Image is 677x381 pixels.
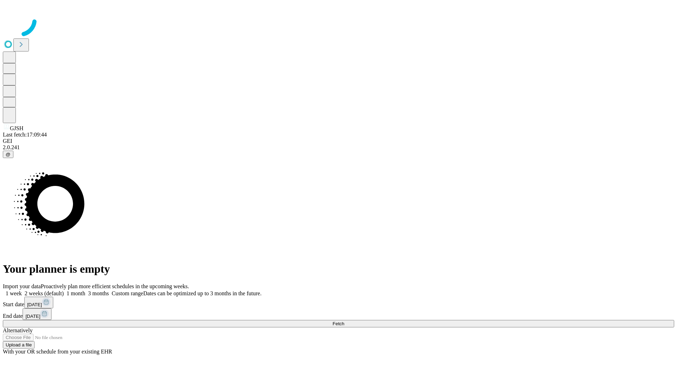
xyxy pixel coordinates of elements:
[23,308,51,320] button: [DATE]
[3,308,674,320] div: End date
[25,290,64,296] span: 2 weeks (default)
[3,262,674,276] h1: Your planner is empty
[143,290,261,296] span: Dates can be optimized up to 3 months in the future.
[3,132,47,138] span: Last fetch: 17:09:44
[3,283,41,289] span: Import your data
[3,297,674,308] div: Start date
[88,290,109,296] span: 3 months
[333,321,344,326] span: Fetch
[3,151,13,158] button: @
[3,320,674,327] button: Fetch
[6,290,22,296] span: 1 week
[112,290,143,296] span: Custom range
[10,125,23,131] span: GJSH
[3,341,35,349] button: Upload a file
[25,314,40,319] span: [DATE]
[3,144,674,151] div: 2.0.241
[3,138,674,144] div: GEI
[6,152,11,157] span: @
[27,302,42,307] span: [DATE]
[67,290,85,296] span: 1 month
[41,283,189,289] span: Proactively plan more efficient schedules in the upcoming weeks.
[24,297,53,308] button: [DATE]
[3,327,32,333] span: Alternatively
[3,349,112,355] span: With your OR schedule from your existing EHR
